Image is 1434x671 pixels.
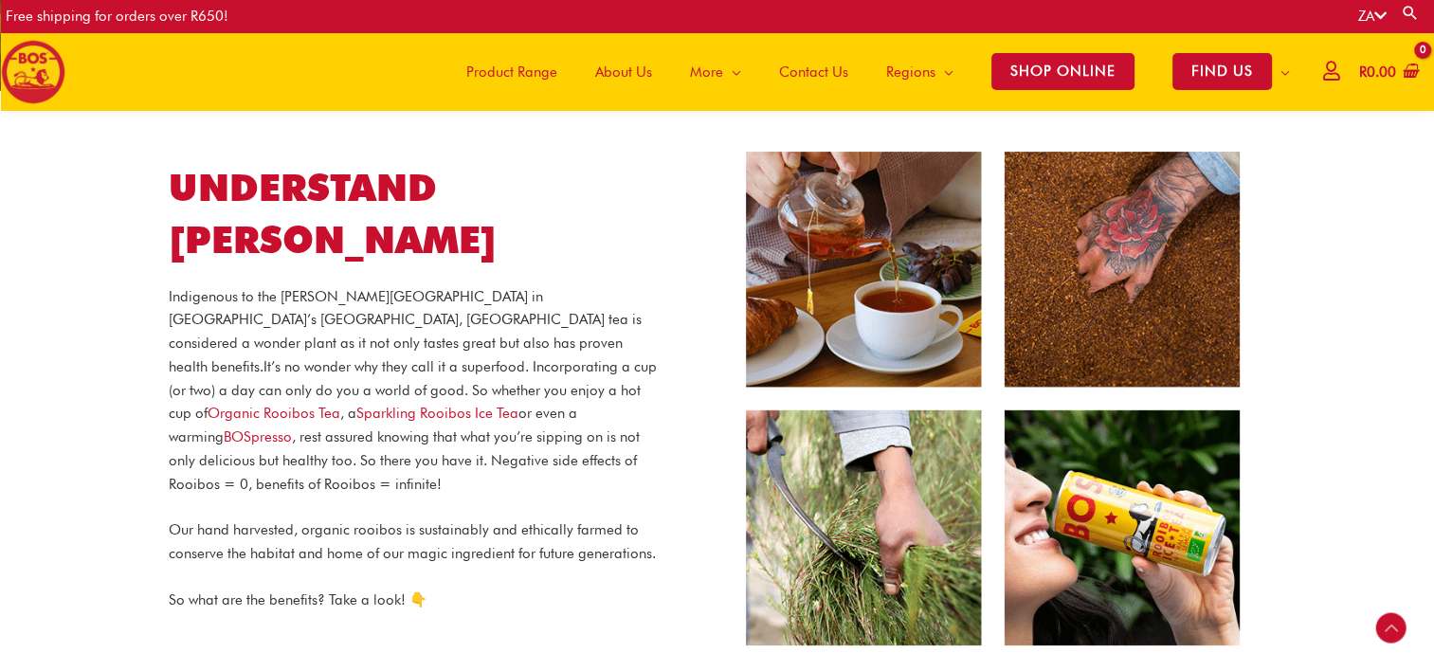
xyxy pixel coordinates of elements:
span: About Us [595,44,652,100]
bdi: 0.00 [1359,63,1396,81]
a: Product Range [447,32,576,111]
span: SHOP ONLINE [991,53,1134,90]
span: Product Range [466,44,557,100]
a: SHOP ONLINE [972,32,1153,111]
a: Link BOSpresso [224,428,292,445]
h1: UNDERSTAND [PERSON_NAME] [169,162,663,265]
nav: Site Navigation [433,32,1309,111]
a: Contact Us [760,32,867,111]
p: Our hand harvested, organic rooibos is sustainably and ethically farmed to conserve the habitat a... [169,518,663,566]
a: More [671,32,760,111]
img: BOS logo finals-200px [1,40,65,104]
span: FIND US [1172,53,1272,90]
a: Search button [1401,4,1420,22]
a: Link Organic Rooibos Tea [208,405,340,422]
a: ZA [1358,8,1387,25]
a: View Shopping Cart, empty [1355,51,1420,94]
span: R [1359,63,1367,81]
span: Contact Us [779,44,848,100]
img: understand rooibos website1 [746,152,1240,645]
span: It’s no wonder why they call it a superfood. Incorporating a cup (or two) a day can only do you a... [169,358,657,493]
span: More [690,44,723,100]
span: Regions [886,44,935,100]
p: So what are the benefits? Take a look! 👇 [169,589,663,612]
a: Regions [867,32,972,111]
a: About Us [576,32,671,111]
a: Link Sparkling Rooibos Ice Tea [356,405,518,422]
p: Indigenous to the [PERSON_NAME][GEOGRAPHIC_DATA] in [GEOGRAPHIC_DATA]’s [GEOGRAPHIC_DATA], [GEOGR... [169,285,663,497]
